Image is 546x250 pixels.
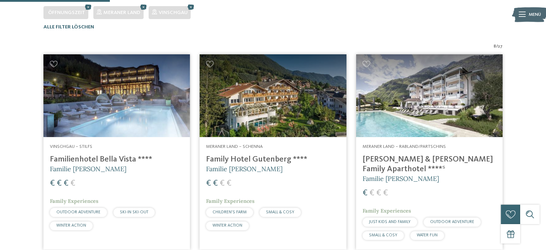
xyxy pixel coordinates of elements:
span: / [496,43,498,50]
span: SKI-IN SKI-OUT [120,210,148,214]
span: WATER FUN [417,233,438,237]
span: Meraner Land – Schenna [206,144,263,149]
span: OUTDOOR ADVENTURE [56,210,101,214]
span: SMALL & COSY [369,233,397,237]
span: € [57,179,62,188]
span: Familie [PERSON_NAME] [363,174,439,183]
span: Meraner Land – Rabland/Partschins [363,144,446,149]
span: JUST KIDS AND FAMILY [369,220,411,224]
span: OUTDOOR ADVENTURE [430,220,474,224]
span: Familie [PERSON_NAME] [50,165,126,173]
span: € [64,179,69,188]
span: € [369,189,374,197]
span: CHILDREN’S FARM [213,210,247,214]
span: 8 [494,43,496,50]
h4: [PERSON_NAME] & [PERSON_NAME] Family Aparthotel ****ˢ [363,155,496,174]
span: SMALL & COSY [266,210,294,214]
span: Family Experiences [50,198,98,204]
span: Alle Filter löschen [43,24,94,29]
span: Vinschgau – Stilfs [50,144,92,149]
span: € [220,179,225,188]
span: Family Experiences [363,208,411,214]
span: Öffnungszeit [48,10,85,15]
img: Familienhotels gesucht? Hier findet ihr die besten! [356,54,503,137]
a: Familienhotels gesucht? Hier findet ihr die besten! Vinschgau – Stilfs Familienhotel Bella Vista ... [43,54,190,250]
span: € [227,179,232,188]
span: Family Experiences [206,198,255,204]
span: Meraner Land [103,10,140,15]
h4: Familienhotel Bella Vista **** [50,155,183,164]
span: Vinschgau [159,10,187,15]
span: € [213,179,218,188]
span: WINTER ACTION [213,223,242,228]
h4: Family Hotel Gutenberg **** [206,155,340,164]
span: WINTER ACTION [56,223,86,228]
span: € [70,179,75,188]
span: € [50,179,55,188]
a: Familienhotels gesucht? Hier findet ihr die besten! Meraner Land – Schenna Family Hotel Gutenberg... [200,54,346,250]
span: € [383,189,388,197]
img: Familienhotels gesucht? Hier findet ihr die besten! [43,54,190,137]
img: Family Hotel Gutenberg **** [200,54,346,137]
span: € [363,189,368,197]
a: Familienhotels gesucht? Hier findet ihr die besten! Meraner Land – Rabland/Partschins [PERSON_NAM... [356,54,503,250]
span: Familie [PERSON_NAME] [206,165,283,173]
span: € [376,189,381,197]
span: € [206,179,211,188]
span: 27 [498,43,503,50]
